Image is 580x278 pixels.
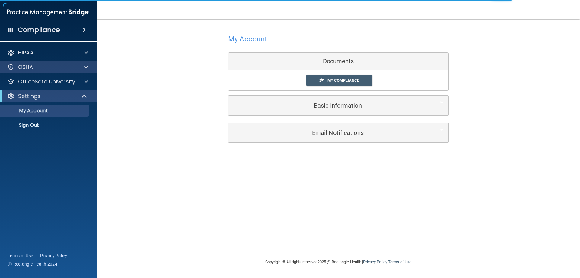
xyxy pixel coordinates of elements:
a: OSHA [7,64,88,71]
a: Terms of Use [8,253,33,259]
iframe: Drift Widget Chat Controller [475,235,573,259]
p: HIPAA [18,49,34,56]
a: HIPAA [7,49,88,56]
p: Settings [18,93,40,100]
a: Privacy Policy [40,253,67,259]
a: Terms of Use [388,260,411,264]
a: Privacy Policy [363,260,387,264]
a: Basic Information [233,99,444,112]
p: Sign Out [4,122,86,128]
a: Settings [7,93,88,100]
p: OSHA [18,64,33,71]
span: My Compliance [327,78,359,83]
div: Copyright © All rights reserved 2025 @ Rectangle Health | | [228,252,449,272]
h5: Email Notifications [233,129,425,136]
h5: Basic Information [233,102,425,109]
p: My Account [4,108,86,114]
h4: Compliance [18,26,60,34]
p: OfficeSafe University [18,78,75,85]
span: Ⓒ Rectangle Health 2024 [8,261,57,267]
a: Email Notifications [233,126,444,139]
a: OfficeSafe University [7,78,88,85]
img: PMB logo [7,6,89,18]
div: Documents [228,53,448,70]
h4: My Account [228,35,267,43]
